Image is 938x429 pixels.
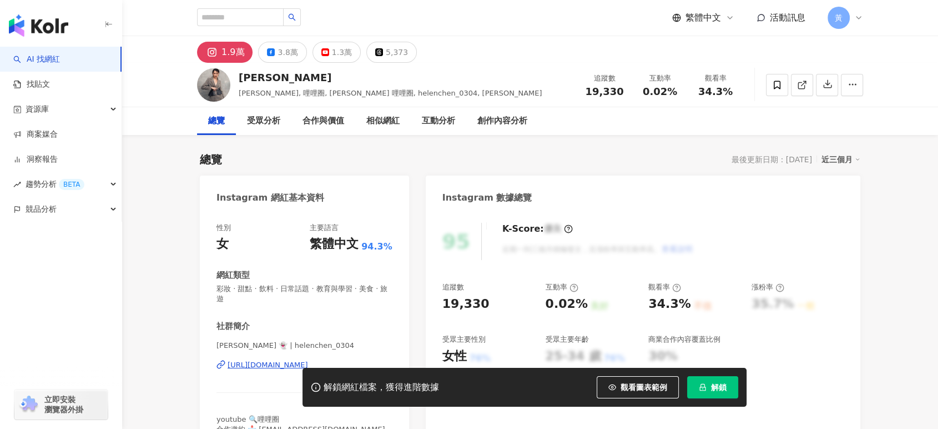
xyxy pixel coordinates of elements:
button: 1.9萬 [197,42,253,63]
div: 0.02% [545,296,587,313]
div: 網紅類型 [216,270,250,281]
div: 女 [216,236,229,253]
div: 女性 [442,348,467,365]
div: 社群簡介 [216,321,250,332]
div: 漲粉率 [752,282,784,292]
span: 0.02% [643,86,677,97]
span: lock [699,383,707,391]
div: 性別 [216,223,231,233]
span: 競品分析 [26,197,57,222]
div: 19,330 [442,296,490,313]
span: rise [13,181,21,188]
div: [PERSON_NAME] [239,71,542,84]
div: 創作內容分析 [477,114,527,128]
div: 互動分析 [422,114,455,128]
button: 5,373 [366,42,417,63]
div: 相似網紅 [366,114,400,128]
button: 觀看圖表範例 [597,376,679,398]
div: 受眾主要年齡 [545,335,588,345]
span: 立即安裝 瀏覽器外掛 [44,395,83,415]
div: 互動率 [545,282,578,292]
button: 3.8萬 [258,42,306,63]
div: K-Score : [502,223,573,235]
div: 34.3% [648,296,690,313]
span: 繁體中文 [685,12,721,24]
span: 彩妝 · 甜點 · 飲料 · 日常話題 · 教育與學習 · 美食 · 旅遊 [216,284,392,304]
div: Instagram 數據總覽 [442,192,532,204]
button: 1.3萬 [312,42,361,63]
div: [URL][DOMAIN_NAME] [228,360,308,370]
a: 洞察報告 [13,154,58,165]
div: BETA [59,179,84,190]
div: 3.8萬 [278,44,297,60]
div: 繁體中文 [310,236,359,253]
div: 總覽 [208,114,225,128]
span: 觀看圖表範例 [621,383,667,392]
a: [URL][DOMAIN_NAME] [216,360,392,370]
button: 解鎖 [687,376,738,398]
div: 觀看率 [694,73,737,84]
span: 19,330 [585,86,623,97]
div: 1.9萬 [221,44,244,60]
div: 1.3萬 [332,44,352,60]
span: 資源庫 [26,97,49,122]
div: 合作與價值 [302,114,344,128]
a: 商案媒合 [13,129,58,140]
div: 5,373 [386,44,408,60]
a: searchAI 找網紅 [13,54,60,65]
span: 趨勢分析 [26,172,84,197]
span: [PERSON_NAME], 哩哩圈, [PERSON_NAME] 哩哩圈, helenchen_0304, [PERSON_NAME] [239,89,542,97]
span: search [288,13,296,21]
a: chrome extension立即安裝 瀏覽器外掛 [14,390,108,420]
span: 解鎖 [711,383,727,392]
div: 追蹤數 [442,282,464,292]
div: 受眾主要性別 [442,335,486,345]
img: logo [9,14,68,37]
div: 追蹤數 [583,73,626,84]
div: 主要語言 [310,223,339,233]
div: Instagram 網紅基本資料 [216,192,324,204]
img: KOL Avatar [197,68,230,102]
span: 94.3% [361,241,392,253]
span: 活動訊息 [770,12,805,23]
img: chrome extension [18,396,39,413]
div: 互動率 [639,73,681,84]
span: 黃 [835,12,843,24]
a: 找貼文 [13,79,50,90]
span: [PERSON_NAME] 👻 | helenchen_0304 [216,341,392,351]
div: 觀看率 [648,282,681,292]
div: 最後更新日期：[DATE] [732,155,812,164]
div: 商業合作內容覆蓋比例 [648,335,720,345]
div: 解鎖網紅檔案，獲得進階數據 [324,382,439,393]
div: 總覽 [200,152,222,167]
div: 近三個月 [821,152,860,167]
div: 受眾分析 [247,114,280,128]
span: 34.3% [698,86,733,97]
